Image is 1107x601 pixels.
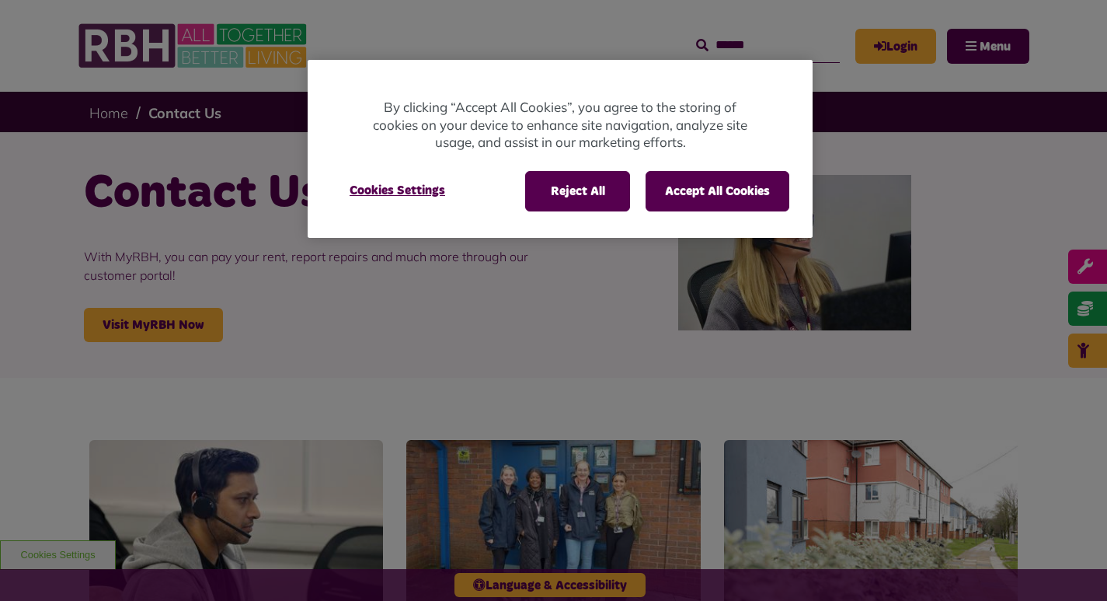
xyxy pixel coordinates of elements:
p: By clicking “Accept All Cookies”, you agree to the storing of cookies on your device to enhance s... [370,99,750,152]
button: Accept All Cookies [646,171,789,211]
button: Cookies Settings [331,171,464,210]
button: Reject All [525,171,630,211]
div: Cookie banner [308,60,813,238]
div: Privacy [308,60,813,238]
